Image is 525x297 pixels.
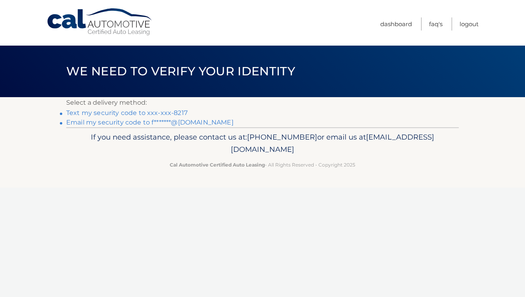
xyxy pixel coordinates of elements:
a: FAQ's [429,17,443,31]
span: We need to verify your identity [66,64,295,79]
a: Email my security code to f*******@[DOMAIN_NAME] [66,119,234,126]
p: Select a delivery method: [66,97,459,108]
a: Dashboard [380,17,412,31]
a: Logout [460,17,479,31]
a: Cal Automotive [46,8,153,36]
p: - All Rights Reserved - Copyright 2025 [71,161,454,169]
p: If you need assistance, please contact us at: or email us at [71,131,454,156]
strong: Cal Automotive Certified Auto Leasing [170,162,265,168]
span: [PHONE_NUMBER] [247,132,317,142]
a: Text my security code to xxx-xxx-8217 [66,109,188,117]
